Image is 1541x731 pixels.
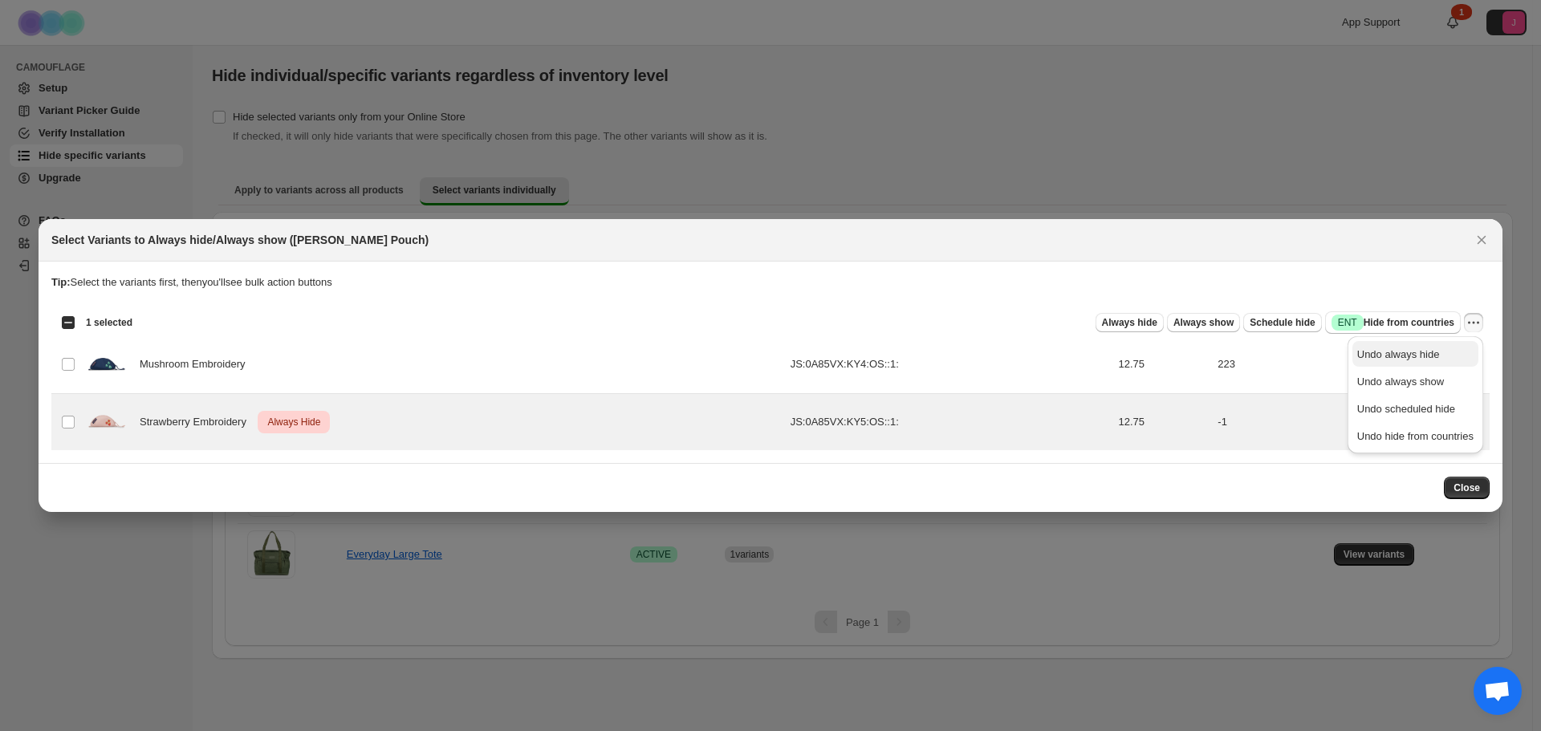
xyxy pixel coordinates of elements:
[87,341,127,388] img: JS0A85VXKY4-FRONT_ceb4105c-ae0f-40a7-ae85-90cd477bbfd2.webp
[1096,313,1164,332] button: Always hide
[140,414,255,430] span: Strawberry Embroidery
[1444,477,1490,499] button: Close
[1114,336,1214,393] td: 12.75
[1357,430,1474,442] span: Undo hide from countries
[1470,229,1493,251] button: Close
[1357,348,1440,360] span: Undo always hide
[1167,313,1240,332] button: Always show
[1213,336,1490,393] td: 223
[1352,423,1478,449] button: Undo hide from countries
[1102,316,1157,329] span: Always hide
[1352,368,1478,394] button: Undo always show
[786,393,1114,450] td: JS:0A85VX:KY5:OS::1:
[1114,393,1214,450] td: 12.75
[786,336,1114,393] td: JS:0A85VX:KY4:OS::1:
[1325,311,1461,334] button: SuccessENTHide from countries
[1357,376,1444,388] span: Undo always show
[1352,341,1478,367] button: Undo always hide
[140,356,254,372] span: Mushroom Embroidery
[1332,315,1454,331] span: Hide from countries
[51,232,429,248] h2: Select Variants to Always hide/Always show ([PERSON_NAME] Pouch)
[1357,403,1455,415] span: Undo scheduled hide
[1243,313,1321,332] button: Schedule hide
[1173,316,1234,329] span: Always show
[264,412,323,432] span: Always Hide
[87,399,127,445] img: JS0A85VXKY5-FRONT_36a3aada-433a-4912-8476-c7bb1ab89bb7.webp
[1454,481,1480,494] span: Close
[1338,316,1357,329] span: ENT
[1474,667,1522,715] a: Open chat
[1352,396,1478,421] button: Undo scheduled hide
[1464,313,1483,332] button: More actions
[1250,316,1315,329] span: Schedule hide
[86,316,132,329] span: 1 selected
[51,276,71,288] strong: Tip:
[51,274,1490,290] p: Select the variants first, then you'll see bulk action buttons
[1213,393,1490,450] td: -1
